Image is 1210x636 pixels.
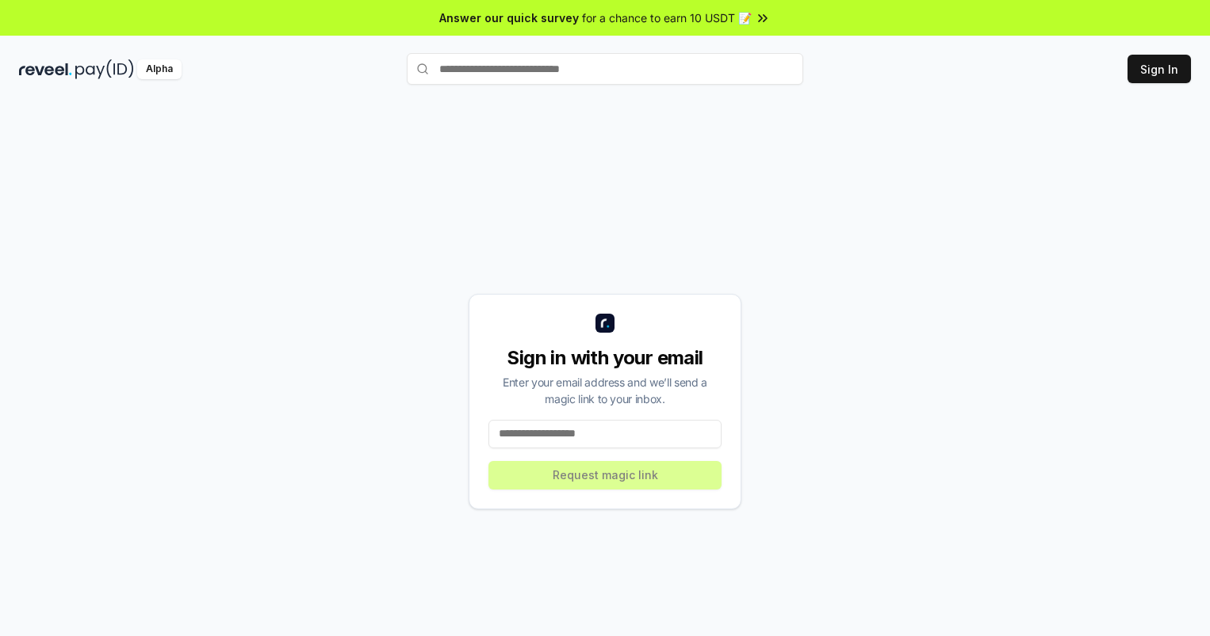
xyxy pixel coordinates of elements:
div: Alpha [137,59,182,79]
img: reveel_dark [19,59,72,79]
span: Answer our quick survey [439,10,579,26]
img: pay_id [75,59,134,79]
img: logo_small [595,314,615,333]
span: for a chance to earn 10 USDT 📝 [582,10,752,26]
div: Enter your email address and we’ll send a magic link to your inbox. [488,374,722,407]
div: Sign in with your email [488,345,722,371]
button: Sign In [1128,55,1191,83]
